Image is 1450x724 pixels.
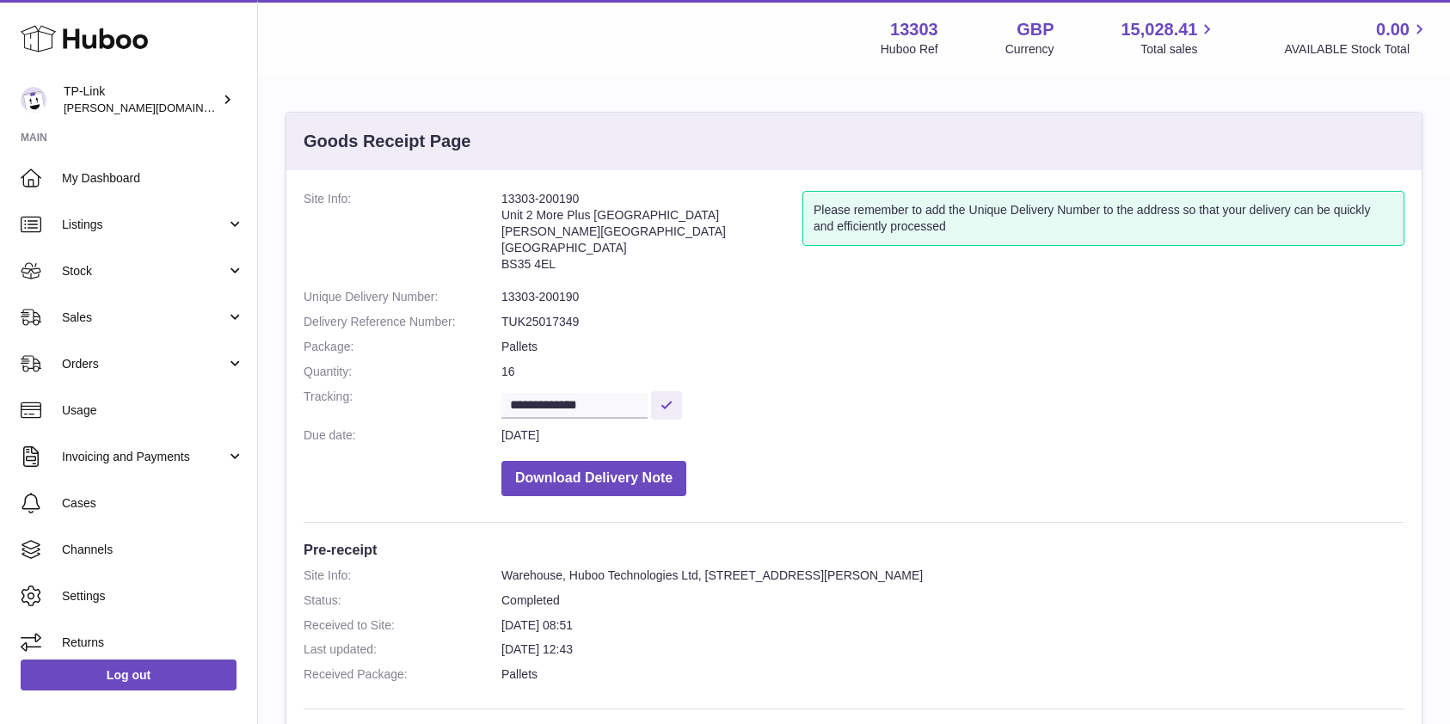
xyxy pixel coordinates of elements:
dt: Package: [304,339,501,355]
dd: [DATE] [501,427,1404,444]
dd: 13303-200190 [501,289,1404,305]
a: 15,028.41 Total sales [1121,18,1217,58]
h3: Goods Receipt Page [304,130,471,153]
strong: 13303 [890,18,938,41]
dd: Pallets [501,339,1404,355]
span: Listings [62,217,226,233]
div: TP-Link [64,83,218,116]
dt: Tracking: [304,389,501,419]
dt: Unique Delivery Number: [304,289,501,305]
a: 0.00 AVAILABLE Stock Total [1284,18,1429,58]
span: Channels [62,542,244,558]
h3: Pre-receipt [304,540,1404,559]
dd: [DATE] 12:43 [501,641,1404,658]
dt: Due date: [304,427,501,444]
dt: Last updated: [304,641,501,658]
dd: Pallets [501,666,1404,683]
dt: Status: [304,592,501,609]
span: Returns [62,635,244,651]
span: 0.00 [1376,18,1410,41]
button: Download Delivery Note [501,461,686,496]
span: Invoicing and Payments [62,449,226,465]
img: susie.li@tp-link.com [21,87,46,113]
span: AVAILABLE Stock Total [1284,41,1429,58]
div: Huboo Ref [881,41,938,58]
dt: Received to Site: [304,617,501,634]
dd: Completed [501,592,1404,609]
dd: Warehouse, Huboo Technologies Ltd, [STREET_ADDRESS][PERSON_NAME] [501,568,1404,584]
dt: Site Info: [304,568,501,584]
dt: Quantity: [304,364,501,380]
a: Log out [21,660,237,690]
span: Usage [62,402,244,419]
span: 15,028.41 [1121,18,1197,41]
dd: [DATE] 08:51 [501,617,1404,634]
dt: Received Package: [304,666,501,683]
div: Please remember to add the Unique Delivery Number to the address so that your delivery can be qui... [802,191,1404,246]
span: [PERSON_NAME][DOMAIN_NAME][EMAIL_ADDRESS][DOMAIN_NAME] [64,101,434,114]
div: Currency [1005,41,1054,58]
dt: Site Info: [304,191,501,280]
strong: GBP [1017,18,1054,41]
span: Sales [62,310,226,326]
span: Orders [62,356,226,372]
span: Settings [62,588,244,604]
dd: TUK25017349 [501,314,1404,330]
address: 13303-200190 Unit 2 More Plus [GEOGRAPHIC_DATA] [PERSON_NAME][GEOGRAPHIC_DATA] [GEOGRAPHIC_DATA] ... [501,191,802,280]
span: Stock [62,263,226,279]
span: My Dashboard [62,170,244,187]
dd: 16 [501,364,1404,380]
dt: Delivery Reference Number: [304,314,501,330]
span: Total sales [1140,41,1217,58]
span: Cases [62,495,244,512]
